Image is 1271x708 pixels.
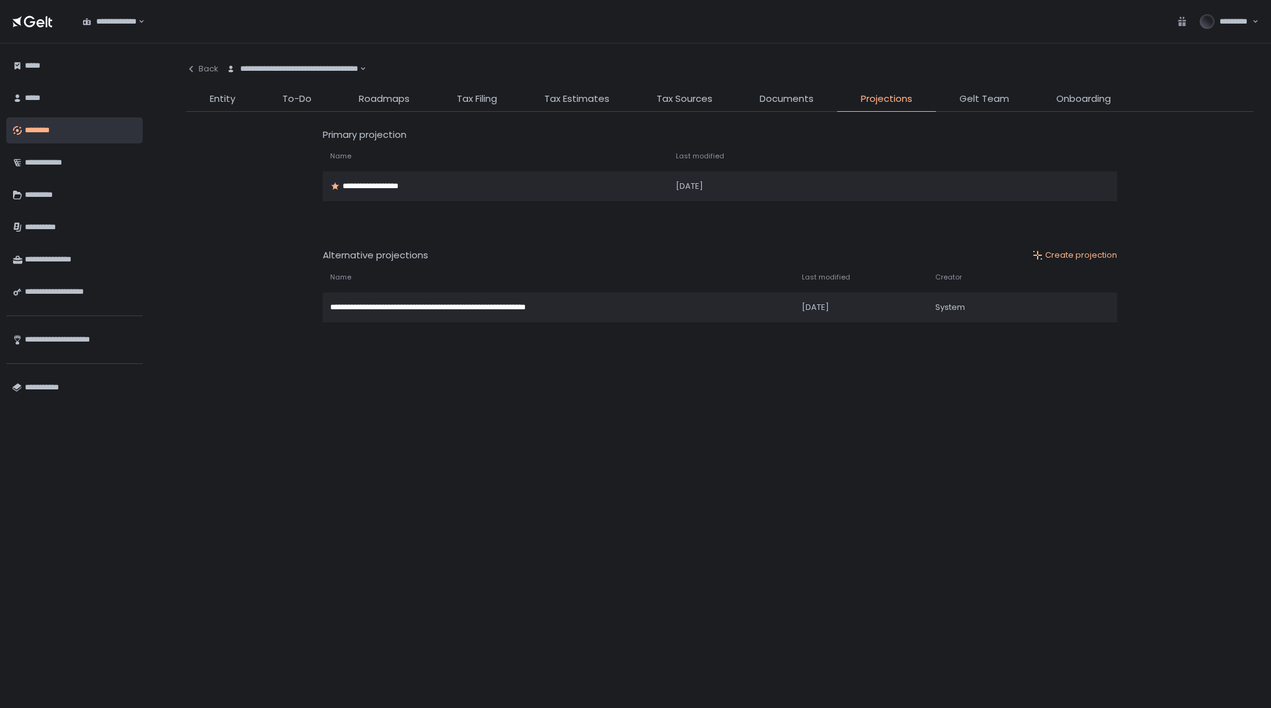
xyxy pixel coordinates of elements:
span: Documents [760,92,814,106]
span: Last modified [802,273,850,282]
span: Last modified [676,152,724,161]
button: Back [186,56,218,82]
span: Tax Estimates [544,92,609,106]
div: [DATE] [676,181,924,192]
button: Create projection [1033,248,1117,263]
span: Entity [210,92,235,106]
span: Creator [935,273,962,282]
input: Search for option [358,63,359,75]
div: [DATE] [802,302,921,313]
span: Tax Sources [657,92,712,106]
div: Back [186,63,218,75]
span: Projections [861,92,912,106]
div: Search for option [218,56,366,82]
span: To-Do [282,92,312,106]
span: Tax Filing [457,92,497,106]
span: Name [330,152,351,161]
div: System [935,302,1015,313]
span: Alternative projections [323,248,428,263]
div: Create projection [1033,250,1117,261]
span: Name [330,273,351,282]
span: Primary projection [323,128,406,141]
span: Onboarding [1056,92,1111,106]
div: Search for option [74,9,145,35]
span: Gelt Team [959,92,1009,106]
span: Roadmaps [359,92,410,106]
